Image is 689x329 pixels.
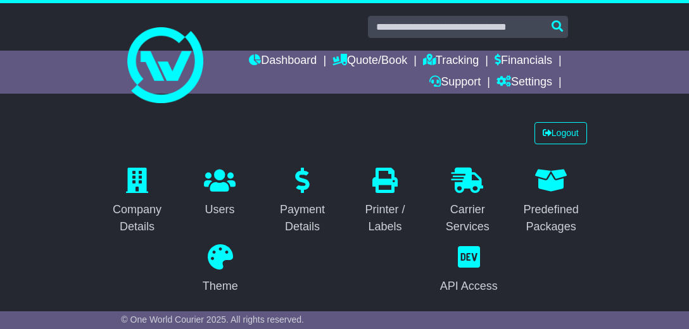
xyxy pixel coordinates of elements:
div: Printer / Labels [358,201,412,235]
a: Payment Details [267,163,337,240]
a: Tracking [423,51,479,72]
div: Predefined Packages [524,201,579,235]
div: Payment Details [275,201,329,235]
div: Theme [203,278,238,295]
a: Settings [496,72,552,94]
a: Carrier Services [433,163,502,240]
a: Quote/Book [332,51,407,72]
a: Financials [495,51,552,72]
a: API Access [432,240,506,299]
div: Carrier Services [441,201,494,235]
a: Support [429,72,481,94]
a: Logout [534,122,587,144]
a: Users [196,163,244,223]
div: Users [204,201,236,218]
a: Predefined Packages [515,163,587,240]
div: API Access [440,278,498,295]
span: © One World Courier 2025. All rights reserved. [121,314,304,325]
a: Printer / Labels [350,163,420,240]
div: Company Details [110,201,163,235]
a: Dashboard [249,51,317,72]
a: Company Details [102,163,172,240]
a: Theme [194,240,246,299]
